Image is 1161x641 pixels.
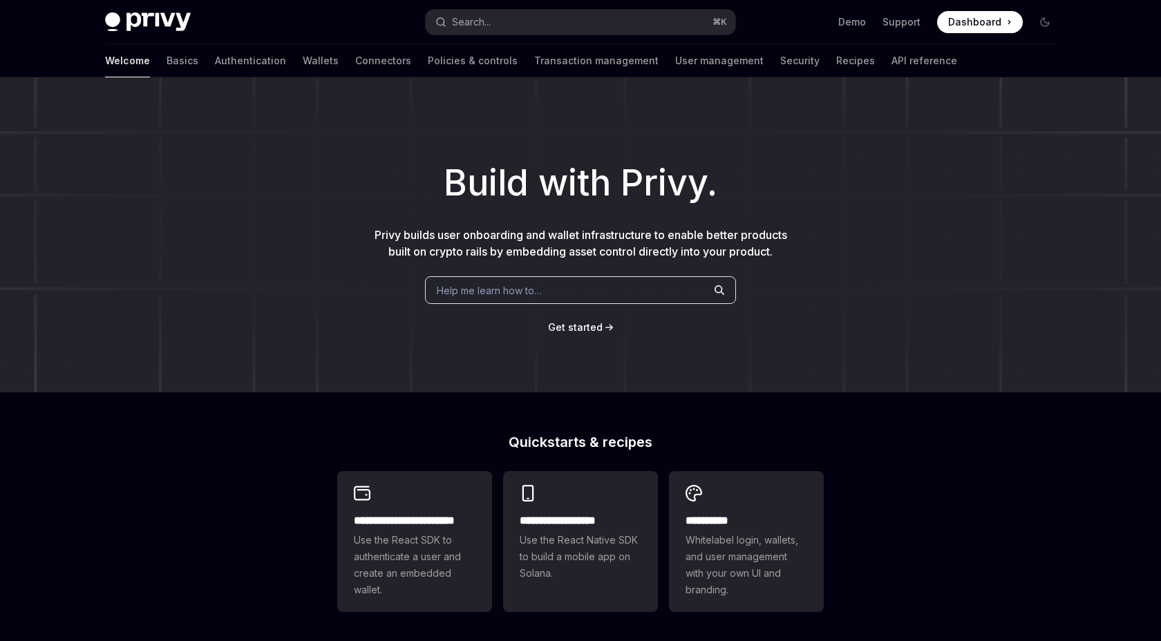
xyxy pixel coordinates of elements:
h2: Quickstarts & recipes [337,435,824,449]
a: Security [780,44,820,77]
a: Authentication [215,44,286,77]
span: ⌘ K [712,17,727,28]
a: Connectors [355,44,411,77]
a: **** *****Whitelabel login, wallets, and user management with your own UI and branding. [669,471,824,612]
span: Use the React Native SDK to build a mobile app on Solana. [520,532,641,582]
a: Get started [548,320,603,334]
h1: Build with Privy. [22,156,1139,210]
span: Dashboard [948,15,1001,29]
span: Privy builds user onboarding and wallet infrastructure to enable better products built on crypto ... [375,228,787,258]
a: **** **** **** ***Use the React Native SDK to build a mobile app on Solana. [503,471,658,612]
button: Toggle dark mode [1034,11,1056,33]
a: Basics [167,44,198,77]
span: Get started [548,321,603,333]
a: Transaction management [534,44,659,77]
span: Whitelabel login, wallets, and user management with your own UI and branding. [686,532,807,598]
a: Dashboard [937,11,1023,33]
span: Help me learn how to… [437,283,542,298]
div: Search... [452,14,491,30]
a: Policies & controls [428,44,518,77]
img: dark logo [105,12,191,32]
a: API reference [891,44,957,77]
a: Wallets [303,44,339,77]
a: Support [882,15,921,29]
a: Demo [838,15,866,29]
a: User management [675,44,764,77]
a: Recipes [836,44,875,77]
button: Open search [426,10,735,35]
a: Welcome [105,44,150,77]
span: Use the React SDK to authenticate a user and create an embedded wallet. [354,532,475,598]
